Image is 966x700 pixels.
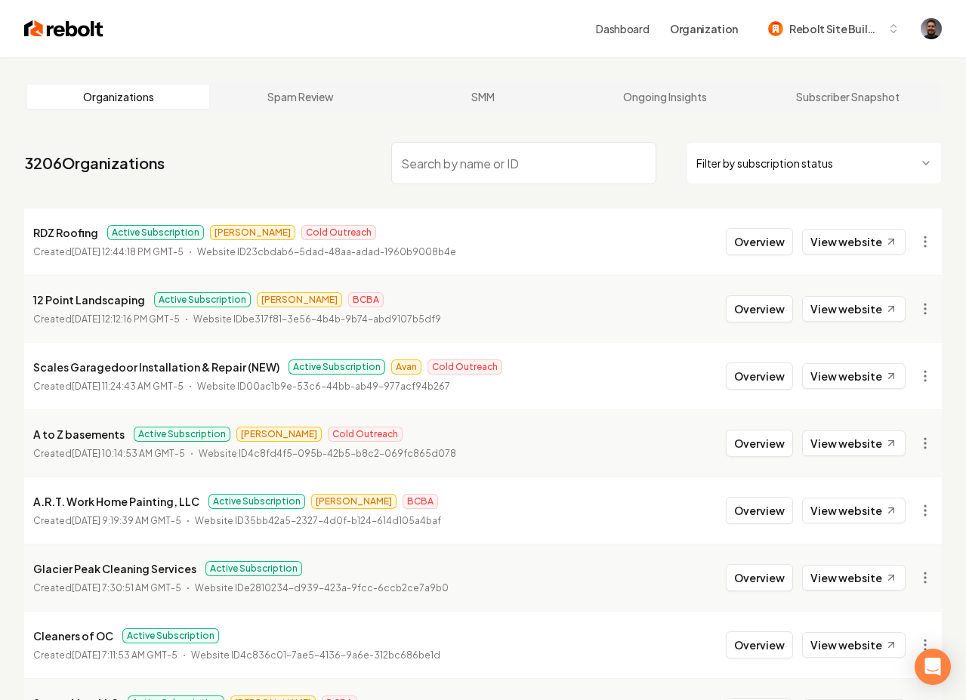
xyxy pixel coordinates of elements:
[195,581,449,596] p: Website ID e2810234-d939-423a-9fcc-6ccb2ce7a9b0
[392,85,574,109] a: SMM
[72,448,185,459] time: [DATE] 10:14:53 AM GMT-5
[921,18,942,39] button: Open user button
[122,628,219,643] span: Active Subscription
[574,85,756,109] a: Ongoing Insights
[72,582,181,594] time: [DATE] 7:30:51 AM GMT-5
[236,427,322,442] span: [PERSON_NAME]
[154,292,251,307] span: Active Subscription
[33,358,279,376] p: Scales Garagedoor Installation & Repair (NEW)
[107,225,204,240] span: Active Subscription
[209,85,391,109] a: Spam Review
[596,21,649,36] a: Dashboard
[391,359,421,375] span: Avan
[205,561,302,576] span: Active Subscription
[134,427,230,442] span: Active Subscription
[802,296,906,322] a: View website
[311,494,397,509] span: [PERSON_NAME]
[33,291,145,309] p: 12 Point Landscaping
[768,21,783,36] img: Rebolt Site Builder
[191,648,440,663] p: Website ID 4c836c01-7ae5-4136-9a6e-312bc686be1d
[197,379,450,394] p: Website ID 00ac1b9e-53c6-44bb-ab49-977acf94b267
[289,359,385,375] span: Active Subscription
[348,292,384,307] span: BCBA
[802,498,906,523] a: View website
[789,21,881,37] span: Rebolt Site Builder
[72,381,184,392] time: [DATE] 11:24:43 AM GMT-5
[33,627,113,645] p: Cleaners of OC
[195,513,441,529] p: Website ID 35bb42a5-2327-4d0f-b124-614d105a4baf
[726,497,793,524] button: Overview
[33,245,184,260] p: Created
[27,85,209,109] a: Organizations
[726,430,793,457] button: Overview
[33,446,185,461] p: Created
[33,492,199,510] p: A.R.T. Work Home Painting, LLC
[72,515,181,526] time: [DATE] 9:19:39 AM GMT-5
[328,427,403,442] span: Cold Outreach
[726,362,793,390] button: Overview
[301,225,376,240] span: Cold Outreach
[802,363,906,389] a: View website
[33,425,125,443] p: A to Z basements
[726,295,793,322] button: Overview
[33,379,184,394] p: Created
[24,18,103,39] img: Rebolt Logo
[210,225,295,240] span: [PERSON_NAME]
[403,494,438,509] span: BCBA
[197,245,456,260] p: Website ID 23cbdab6-5dad-48aa-adad-1960b9008b4e
[757,85,939,109] a: Subscriber Snapshot
[33,513,181,529] p: Created
[391,142,656,184] input: Search by name or ID
[427,359,502,375] span: Cold Outreach
[33,581,181,596] p: Created
[24,153,165,174] a: 3206Organizations
[33,560,196,578] p: Glacier Peak Cleaning Services
[33,224,98,242] p: RDZ Roofing
[257,292,342,307] span: [PERSON_NAME]
[726,631,793,658] button: Overview
[208,494,305,509] span: Active Subscription
[33,648,177,663] p: Created
[661,15,747,42] button: Organization
[193,312,441,327] p: Website ID be317f81-3e56-4b4b-9b74-abd9107b5df9
[915,649,951,685] div: Open Intercom Messenger
[72,649,177,661] time: [DATE] 7:11:53 AM GMT-5
[802,430,906,456] a: View website
[33,312,180,327] p: Created
[72,313,180,325] time: [DATE] 12:12:16 PM GMT-5
[726,564,793,591] button: Overview
[802,229,906,254] a: View website
[802,565,906,591] a: View website
[921,18,942,39] img: Daniel Humberto Ortega Celis
[199,446,456,461] p: Website ID 4c8fd4f5-095b-42b5-b8c2-069fc865d078
[802,632,906,658] a: View website
[726,228,793,255] button: Overview
[72,246,184,257] time: [DATE] 12:44:18 PM GMT-5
